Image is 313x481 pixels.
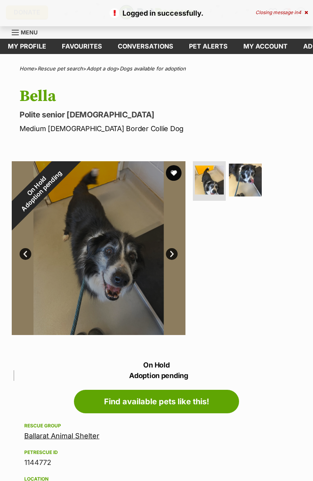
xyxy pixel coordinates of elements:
[229,164,262,196] img: Photo of Bella
[195,166,224,195] img: Photo of Bella
[20,123,301,134] p: Medium [DEMOGRAPHIC_DATA] Border Collie Dog
[21,29,38,36] span: Menu
[255,10,308,15] div: Closing message in
[12,360,301,381] p: On Hold
[166,248,178,260] a: Next
[24,432,99,440] a: Ballarat Animal Shelter
[120,65,186,72] a: Dogs available for adoption
[181,39,236,54] a: Pet alerts
[14,370,301,381] span: Adoption pending
[20,109,301,120] p: Polite senior [DEMOGRAPHIC_DATA]
[24,423,289,429] div: Rescue group
[20,65,34,72] a: Home
[24,457,289,468] div: 1144772
[20,248,31,260] a: Prev
[236,39,295,54] a: My account
[24,449,289,456] div: PetRescue ID
[12,25,43,39] a: Menu
[74,390,239,413] a: Find available pets like this!
[38,65,83,72] a: Rescue pet search
[298,9,301,15] span: 4
[166,165,182,181] button: favourite
[54,39,110,54] a: Favourites
[86,65,116,72] a: Adopt a dog
[8,8,305,18] p: Logged in successfully.
[20,169,63,213] span: Adoption pending
[20,87,301,105] h1: Bella
[110,39,181,54] a: conversations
